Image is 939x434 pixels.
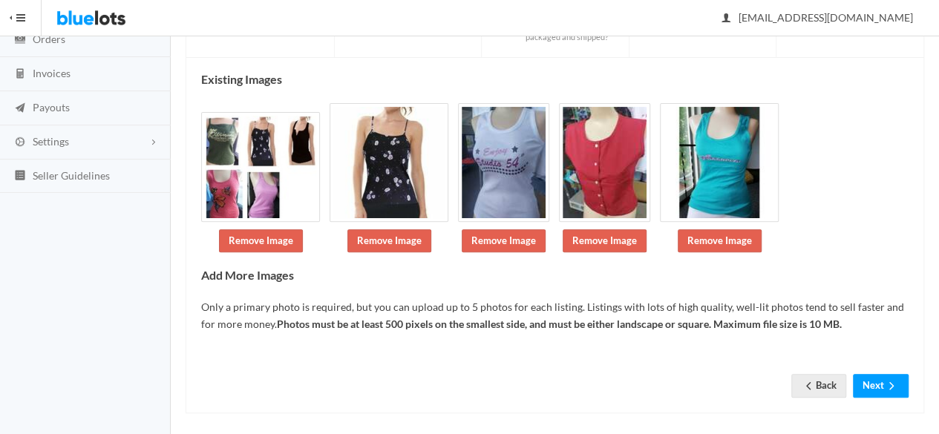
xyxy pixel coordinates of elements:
img: 705616eb-4bd7-4216-ab7b-57e9aba61976-1694544788.jpg [330,103,448,222]
b: Photos must be at least 500 pixels on the smallest side, and must be either landscape or square. ... [277,318,842,330]
ion-icon: arrow forward [884,380,899,394]
a: Remove Image [462,229,546,252]
ion-icon: person [719,12,733,26]
img: 0e19c218-6485-46db-a15c-0088360114a6-1593815550.jpg [201,112,320,222]
span: Payouts [33,101,70,114]
span: Seller Guidelines [33,169,110,182]
ion-icon: cash [13,33,27,47]
ion-icon: calculator [13,68,27,82]
span: Settings [33,135,69,148]
img: 616971af-bef4-473c-9bce-5afb6874de64-1753405178.jpg [660,103,779,222]
h4: Existing Images [201,73,909,86]
span: Invoices [33,67,71,79]
ion-icon: arrow back [801,380,816,394]
a: Remove Image [563,229,647,252]
button: Nextarrow forward [853,374,909,397]
ion-icon: list box [13,169,27,183]
a: Remove Image [678,229,762,252]
span: Orders [33,33,65,45]
span: [EMAIL_ADDRESS][DOMAIN_NAME] [722,11,913,24]
a: Remove Image [219,229,303,252]
p: Only a primary photo is required, but you can upload up to 5 photos for each listing. Listings wi... [201,299,909,332]
h4: Add More Images [201,269,909,282]
ion-icon: paper plane [13,102,27,116]
a: arrow backBack [791,374,846,397]
img: 079f1de4-5a9c-4e1d-b90f-90f4eaea54b7-1694544793.jpg [559,103,650,222]
ion-icon: cog [13,136,27,150]
img: 97896e78-b3ac-4731-ac5d-d07588cc570a-1694544789.jpg [458,103,549,222]
a: Remove Image [347,229,431,252]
